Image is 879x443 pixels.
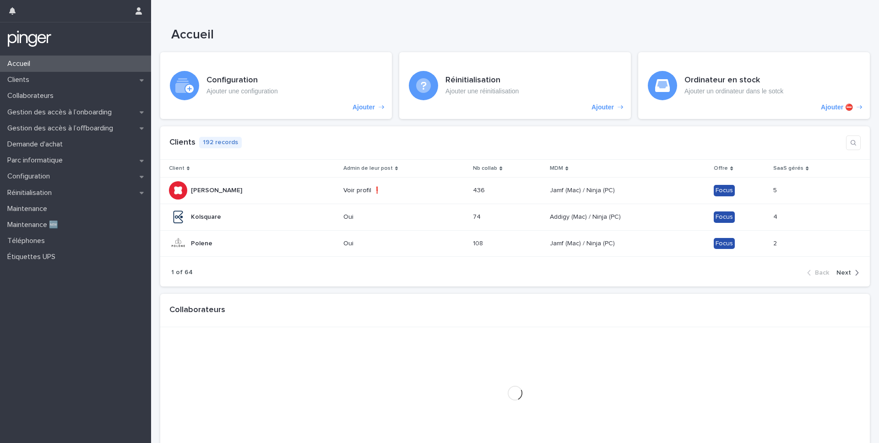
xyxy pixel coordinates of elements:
p: Maintenance 🆕 [4,221,65,229]
p: 74 [473,211,483,221]
button: Next [833,269,859,277]
p: Maintenance [4,205,54,213]
p: Ajouter une configuration [206,87,278,95]
tr: KolsquareKolsquare Oui7474 Addigy (Mac) / Ninja (PC)Addigy (Mac) / Ninja (PC) Focus44 [160,204,870,230]
span: Back [815,270,829,276]
p: Réinitialisation [4,189,59,197]
button: Back [807,269,833,277]
div: Focus [714,211,735,223]
p: Offre [714,163,728,173]
p: Oui [343,240,420,248]
p: Ajouter ⛔️ [821,103,853,111]
p: Clients [4,76,37,84]
a: Ajouter [399,52,631,119]
a: Ajouter [160,52,392,119]
p: SaaS gérés [773,163,803,173]
p: Étiquettes UPS [4,253,63,261]
h3: Configuration [206,76,278,86]
p: Kolsquare [191,211,223,221]
p: Ajouter [591,103,614,111]
tr: [PERSON_NAME][PERSON_NAME] Voir profil ❗436436 Jamf (Mac) / Ninja (PC)Jamf (Mac) / Ninja (PC) Foc... [160,177,870,204]
p: 108 [473,238,485,248]
p: 2 [773,238,779,248]
a: Ajouter ⛔️ [638,52,870,119]
p: Ajouter un ordinateur dans le sotck [684,87,783,95]
p: Jamf (Mac) / Ninja (PC) [550,238,617,248]
p: 436 [473,185,487,194]
p: Téléphones [4,237,52,245]
p: Accueil [4,59,38,68]
p: Demande d'achat [4,140,70,149]
p: 5 [773,185,779,194]
p: 192 records [199,137,242,148]
p: Configuration [4,172,57,181]
p: MDM [550,163,563,173]
p: Addigy (Mac) / Ninja (PC) [550,211,623,221]
h1: Accueil [171,27,617,43]
p: Nb collab [473,163,497,173]
div: Focus [714,185,735,196]
p: Ajouter une réinitialisation [445,87,519,95]
p: [PERSON_NAME] [191,185,244,194]
a: Clients [169,138,195,146]
p: Gestion des accès à l’onboarding [4,108,119,117]
p: Polene [191,238,214,248]
p: Jamf (Mac) / Ninja (PC) [550,185,617,194]
h3: Ordinateur en stock [684,76,783,86]
p: 4 [773,211,779,221]
img: mTgBEunGTSyRkCgitkcU [7,30,52,48]
h3: Réinitialisation [445,76,519,86]
p: Collaborateurs [4,92,61,100]
tr: PolenePolene Oui108108 Jamf (Mac) / Ninja (PC)Jamf (Mac) / Ninja (PC) Focus22 [160,230,870,257]
h1: Collaborateurs [169,305,225,315]
p: 1 of 64 [171,269,193,276]
p: Voir profil ❗ [343,187,420,194]
p: Ajouter [353,103,375,111]
p: Gestion des accès à l’offboarding [4,124,120,133]
span: Next [836,270,851,276]
p: Admin de leur post [343,163,393,173]
p: Oui [343,213,420,221]
p: Client [169,163,184,173]
p: Parc informatique [4,156,70,165]
div: Focus [714,238,735,249]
